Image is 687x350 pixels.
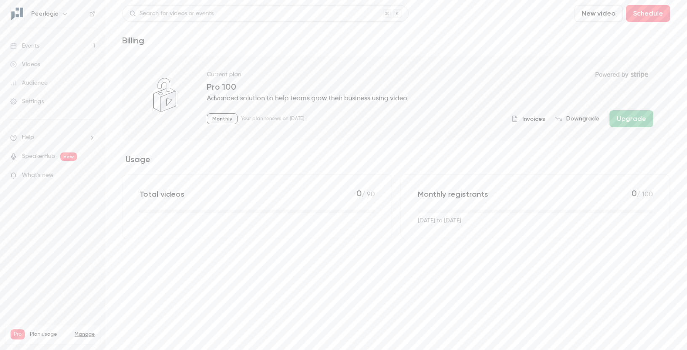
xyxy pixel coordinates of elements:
span: 0 [356,188,362,198]
span: Pro [11,329,25,339]
section: billing [122,56,670,239]
span: 0 [631,188,637,198]
p: / 90 [356,188,375,200]
h6: Peerlogic [31,10,58,18]
span: Invoices [522,115,545,123]
span: Plan usage [30,331,70,338]
div: Videos [10,60,40,69]
div: Settings [10,97,44,106]
a: SpeakerHub [22,152,55,161]
button: Downgrade [555,115,599,123]
p: Total videos [139,189,184,199]
p: Your plan renews on [DATE] [241,115,304,122]
div: Audience [10,79,48,87]
span: Help [22,133,34,142]
button: New video [575,5,623,22]
p: Monthly registrants [418,189,488,199]
p: Pro 100 [207,82,653,92]
h2: Usage [122,154,670,164]
p: Monthly [207,113,238,124]
div: Search for videos or events [129,9,214,18]
button: Schedule [626,5,670,22]
p: Advanced solution to help teams grow their business using video [207,94,653,104]
a: Manage [75,331,95,338]
p: [DATE] to [DATE] [418,216,461,225]
div: Events [10,42,39,50]
button: Upgrade [609,110,653,127]
h1: Billing [122,35,144,45]
button: Invoices [511,115,545,123]
p: / 100 [631,188,653,200]
span: new [60,152,77,161]
span: What's new [22,171,53,180]
p: Current plan [207,70,241,79]
li: help-dropdown-opener [10,133,95,142]
img: Peerlogic [11,7,24,21]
